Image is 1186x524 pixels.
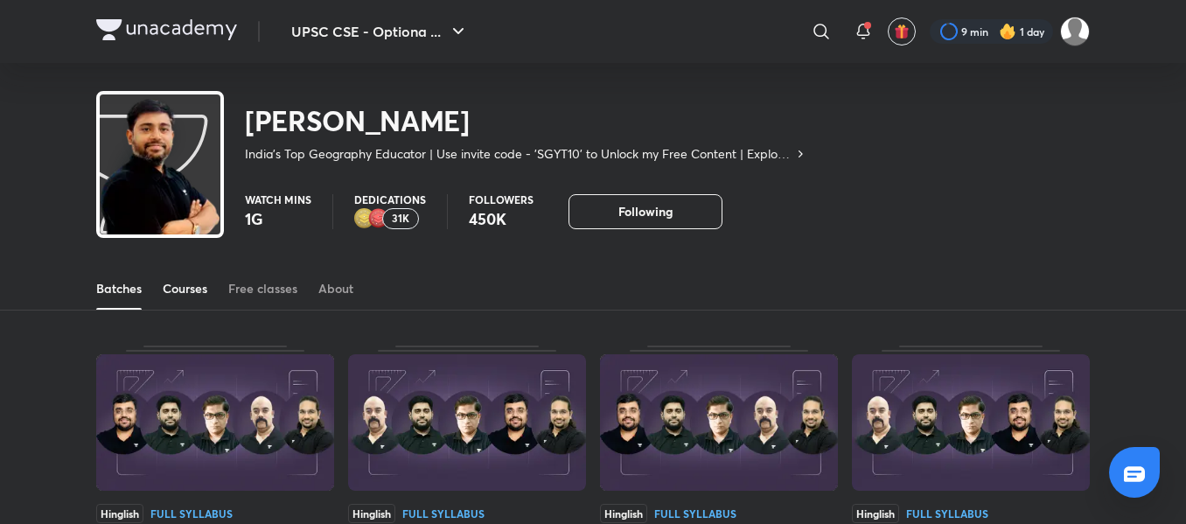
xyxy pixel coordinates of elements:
a: Courses [163,268,207,310]
img: Company Logo [96,19,237,40]
p: Dedications [354,194,426,205]
a: About [318,268,353,310]
img: Gayatri L [1060,17,1090,46]
a: Free classes [228,268,297,310]
a: Batches [96,268,142,310]
img: Thumbnail [348,354,586,491]
span: Hinglish [600,504,647,523]
p: 1G [245,208,311,229]
button: avatar [888,17,916,45]
button: UPSC CSE - Optiona ... [281,14,479,49]
div: Free classes [228,280,297,297]
img: educator badge1 [368,208,389,229]
button: Following [569,194,722,229]
p: Followers [469,194,534,205]
img: Thumbnail [852,354,1090,491]
div: About [318,280,353,297]
img: streak [999,23,1016,40]
span: Hinglish [96,504,143,523]
div: Full Syllabus [906,508,988,519]
span: Hinglish [852,504,899,523]
img: class [100,98,220,266]
div: Full Syllabus [654,508,736,519]
div: Full Syllabus [402,508,485,519]
img: Thumbnail [600,354,838,491]
h2: [PERSON_NAME] [245,103,807,138]
img: Thumbnail [96,354,334,491]
span: Hinglish [348,504,395,523]
p: India's Top Geography Educator | Use invite code - 'SGYT10' to Unlock my Free Content | Explore t... [245,145,793,163]
a: Company Logo [96,19,237,45]
div: Courses [163,280,207,297]
img: avatar [894,24,910,39]
div: Full Syllabus [150,508,233,519]
p: 450K [469,208,534,229]
img: educator badge2 [354,208,375,229]
div: Batches [96,280,142,297]
p: 31K [392,213,409,225]
span: Following [618,203,673,220]
p: Watch mins [245,194,311,205]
